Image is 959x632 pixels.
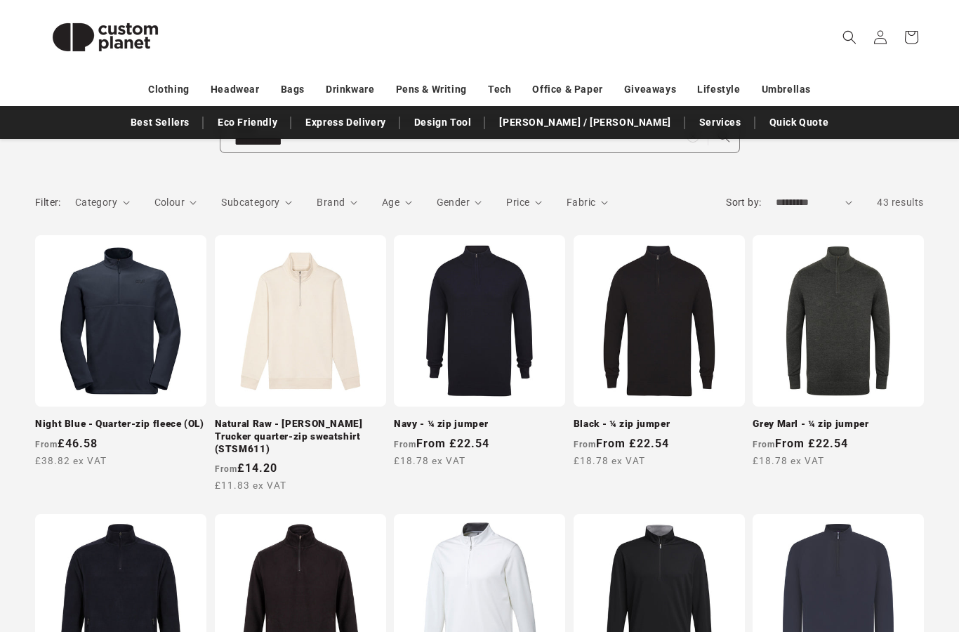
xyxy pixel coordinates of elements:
span: 43 results [877,197,924,208]
a: Natural Raw - [PERSON_NAME] Trucker quarter-zip sweatshirt (STSM611) [215,418,386,455]
span: Category [75,197,117,208]
span: Age [382,197,399,208]
a: Express Delivery [298,110,393,135]
a: Eco Friendly [211,110,284,135]
summary: Age (0 selected) [382,195,412,210]
summary: Colour (0 selected) [154,195,197,210]
a: Navy - ¼ zip jumper [394,418,565,430]
summary: Subcategory (0 selected) [221,195,292,210]
span: Colour [154,197,185,208]
a: Best Sellers [124,110,197,135]
a: Tech [488,77,511,102]
summary: Fabric (0 selected) [567,195,608,210]
a: [PERSON_NAME] / [PERSON_NAME] [492,110,677,135]
a: Grey Marl - ¼ zip jumper [753,418,924,430]
a: Quick Quote [762,110,836,135]
summary: Brand (0 selected) [317,195,357,210]
iframe: Chat Widget [718,480,959,632]
a: Office & Paper [532,77,602,102]
a: Design Tool [407,110,479,135]
label: Sort by: [726,197,761,208]
span: Price [506,197,529,208]
img: Custom Planet [35,6,176,69]
a: Bags [281,77,305,102]
h2: Filter: [35,195,61,210]
span: Brand [317,197,345,208]
a: Night Blue - Quarter-zip fleece (OL) [35,418,206,430]
summary: Price [506,195,542,210]
a: Lifestyle [697,77,740,102]
a: Headwear [211,77,260,102]
summary: Search [834,22,865,53]
span: Subcategory [221,197,279,208]
span: Gender [437,197,470,208]
a: Clothing [148,77,190,102]
span: Fabric [567,197,595,208]
a: Pens & Writing [396,77,467,102]
summary: Gender (0 selected) [437,195,482,210]
a: Black - ¼ zip jumper [574,418,745,430]
a: Giveaways [624,77,676,102]
a: Umbrellas [762,77,811,102]
a: Drinkware [326,77,374,102]
summary: Category (0 selected) [75,195,130,210]
a: Services [692,110,748,135]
